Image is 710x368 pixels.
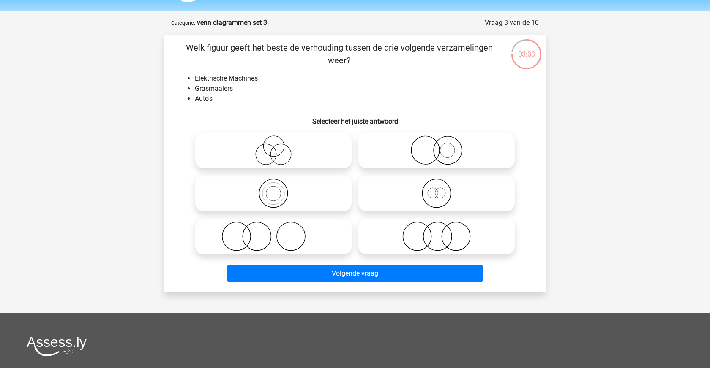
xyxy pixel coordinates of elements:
[178,41,500,67] p: Welk figuur geeft het beste de verhouding tussen de drie volgende verzamelingen weer?
[511,38,542,60] div: 03:03
[195,84,532,94] li: Grasmaaiers
[171,20,195,26] small: Categorie:
[227,265,483,282] button: Volgende vraag
[485,18,539,28] div: Vraag 3 van de 10
[195,94,532,104] li: Auto's
[27,336,87,356] img: Assessly logo
[195,73,532,84] li: Elektrische Machines
[178,111,532,125] h6: Selecteer het juiste antwoord
[197,19,267,27] strong: venn diagrammen set 3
